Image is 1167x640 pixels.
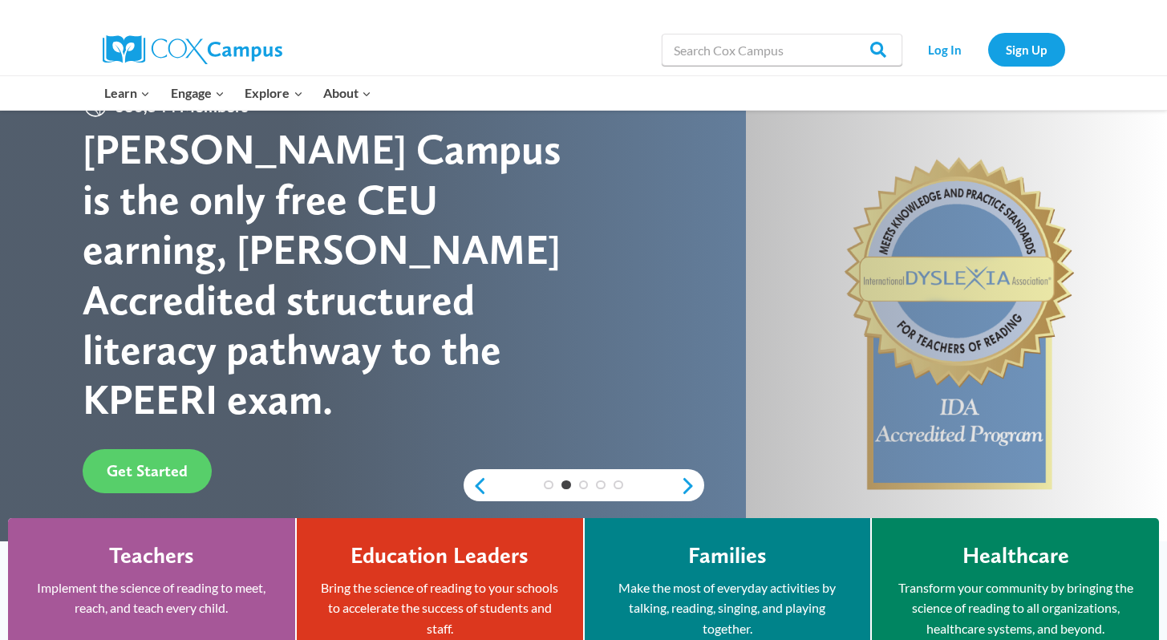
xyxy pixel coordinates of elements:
[83,449,212,493] a: Get Started
[614,480,623,490] a: 5
[544,480,553,490] a: 1
[988,33,1065,66] a: Sign Up
[561,480,571,490] a: 2
[235,76,314,110] button: Child menu of Explore
[680,476,704,496] a: next
[83,124,584,424] div: [PERSON_NAME] Campus is the only free CEU earning, [PERSON_NAME] Accredited structured literacy p...
[107,461,188,480] span: Get Started
[103,35,282,64] img: Cox Campus
[688,542,767,569] h4: Families
[313,76,382,110] button: Child menu of About
[609,577,847,639] p: Make the most of everyday activities by talking, reading, singing, and playing together.
[95,76,382,110] nav: Primary Navigation
[464,470,704,502] div: content slider buttons
[109,542,194,569] h4: Teachers
[910,33,1065,66] nav: Secondary Navigation
[896,577,1135,639] p: Transform your community by bringing the science of reading to all organizations, healthcare syst...
[464,476,488,496] a: previous
[95,76,161,110] button: Child menu of Learn
[596,480,606,490] a: 4
[579,480,589,490] a: 3
[32,577,271,618] p: Implement the science of reading to meet, reach, and teach every child.
[160,76,235,110] button: Child menu of Engage
[662,34,902,66] input: Search Cox Campus
[321,577,559,639] p: Bring the science of reading to your schools to accelerate the success of students and staff.
[962,542,1069,569] h4: Healthcare
[351,542,529,569] h4: Education Leaders
[910,33,980,66] a: Log In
